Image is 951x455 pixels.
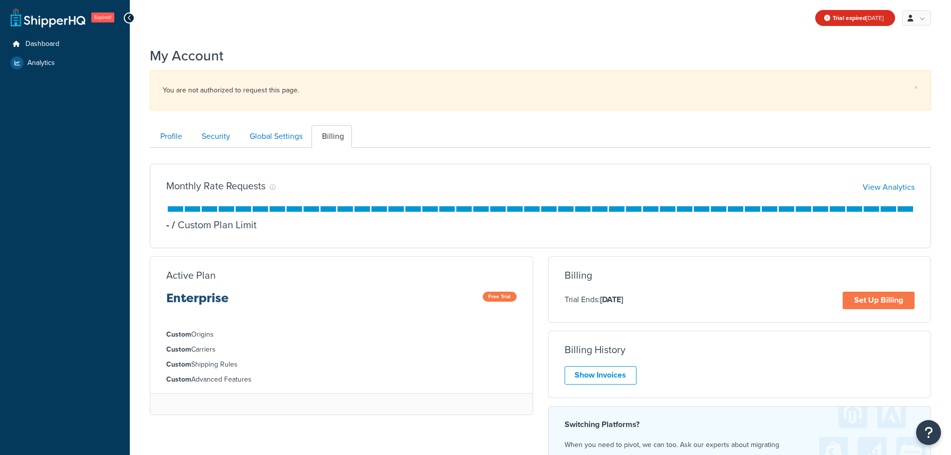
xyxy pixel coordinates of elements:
strong: Trial expired [833,13,866,22]
h3: Monthly Rate Requests [166,180,266,191]
a: ShipperHQ Home [10,7,85,27]
a: × [914,83,918,91]
strong: Custom [166,344,191,355]
li: Shipping Rules [166,359,517,370]
a: Dashboard [7,35,122,53]
p: Custom Plan Limit [169,218,257,232]
a: Profile [150,125,190,148]
strong: Custom [166,359,191,370]
li: Carriers [166,344,517,355]
span: [DATE] [833,13,884,22]
h3: Billing [565,270,592,281]
span: / [172,217,175,232]
h3: Active Plan [166,270,216,281]
span: Free Trial [483,292,517,302]
div: You are not authorized to request this page. [163,83,918,97]
a: Global Settings [239,125,311,148]
h3: Billing History [565,344,626,355]
strong: Custom [166,329,191,340]
h3: Enterprise [166,292,229,313]
h4: Switching Platforms? [565,419,915,431]
a: View Analytics [863,181,915,193]
a: Security [191,125,238,148]
a: Billing [312,125,352,148]
li: Advanced Features [166,374,517,385]
p: Trial Ends: [565,293,623,306]
strong: [DATE] [600,294,623,305]
span: Analytics [27,59,55,67]
a: Show Invoices [565,366,636,385]
li: Origins [166,329,517,340]
h1: My Account [150,46,224,65]
strong: Custom [166,374,191,385]
span: Dashboard [25,40,59,48]
p: - [166,218,169,232]
a: Analytics [7,54,122,72]
a: Set Up Billing [843,292,915,309]
span: Expired! [91,12,114,22]
button: Open Resource Center [916,420,941,445]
